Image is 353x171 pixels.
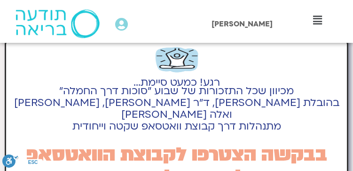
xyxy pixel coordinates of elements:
[16,9,99,38] img: תודעה בריאה
[11,85,342,132] h2: מכיוון שכל התזכורות של שבוע "סוכות דרך החמלה" בהובלת [PERSON_NAME], ד״ר [PERSON_NAME], [PERSON_NA...
[11,82,342,83] h2: רגע! כמעט סיימת...
[212,19,273,29] span: [PERSON_NAME]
